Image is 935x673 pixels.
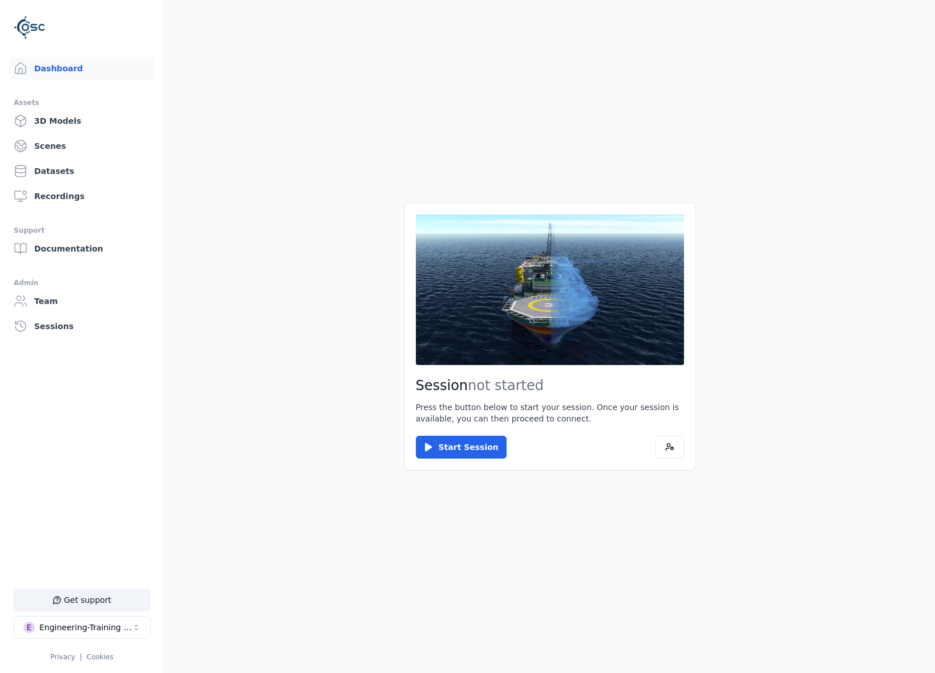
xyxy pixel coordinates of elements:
[80,653,82,661] span: |
[23,622,35,633] div: E
[416,402,684,424] p: Press the button below to start your session. Once your session is available, you can then procee...
[9,185,155,208] a: Recordings
[9,160,155,183] a: Datasets
[87,653,114,661] a: Cookies
[416,436,507,459] button: Start Session
[9,57,155,80] a: Dashboard
[14,224,150,237] div: Support
[9,135,155,157] a: Scenes
[14,11,46,43] img: Logo
[14,616,151,639] button: Select a workspace
[9,315,155,338] a: Sessions
[14,276,150,290] div: Admin
[14,96,150,110] div: Assets
[39,622,132,633] div: Engineering-Training (SSO Staging)
[50,653,75,661] a: Privacy
[9,110,155,132] a: 3D Models
[9,290,155,313] a: Team
[14,589,150,611] button: Get support
[416,376,684,395] h2: Session
[9,237,155,260] a: Documentation
[468,378,544,394] span: not started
